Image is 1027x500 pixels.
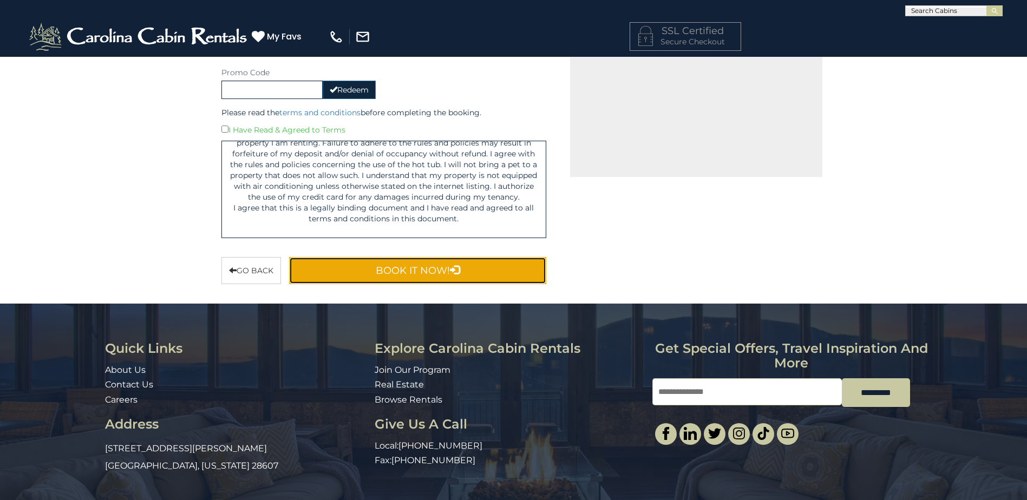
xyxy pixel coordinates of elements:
a: Join Our Program [375,365,450,375]
p: Local: [375,440,644,452]
p: Secure Checkout [638,36,732,47]
h3: Get special offers, travel inspiration and more [652,341,930,370]
h4: SSL Certified [638,26,732,37]
img: mail-regular-white.png [355,29,370,44]
span: My Favs [267,30,302,43]
img: twitter-single.svg [708,427,721,440]
p: Please read the before completing the booking. [221,107,547,118]
label: Promo Code [221,67,270,78]
a: Real Estate [375,379,424,390]
a: My Favs [252,30,304,44]
div: I Have Read & Agreed to Terms [221,123,547,135]
p: [STREET_ADDRESS][PERSON_NAME] [GEOGRAPHIC_DATA], [US_STATE] 28607 [105,440,367,475]
button: Redeem [323,81,376,99]
a: terms and conditions [279,108,361,117]
img: linkedin-single.svg [684,427,697,440]
button: Go back [221,257,281,284]
h3: Explore Carolina Cabin Rentals [375,341,644,356]
a: [PHONE_NUMBER] [391,455,475,465]
h3: Quick Links [105,341,367,356]
img: youtube-light.svg [781,427,794,440]
a: About Us [105,365,146,375]
a: Contact Us [105,379,153,390]
img: phone-regular-white.png [329,29,344,44]
p: Fax: [375,455,644,467]
h3: Address [105,417,367,431]
img: White-1-2.png [27,21,252,53]
button: Book It Now! [289,257,547,284]
a: Careers [105,394,138,405]
img: instagram-single.svg [732,427,745,440]
img: LOCKICON1.png [638,26,653,46]
a: Browse Rentals [375,394,442,405]
h3: Give Us A Call [375,417,644,431]
p: I agree to abide by the rules and policies herein as well as those pertaining to the property I a... [230,127,538,224]
img: facebook-single.svg [659,427,672,440]
a: [PHONE_NUMBER] [398,440,482,451]
img: tiktok.svg [757,427,770,440]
